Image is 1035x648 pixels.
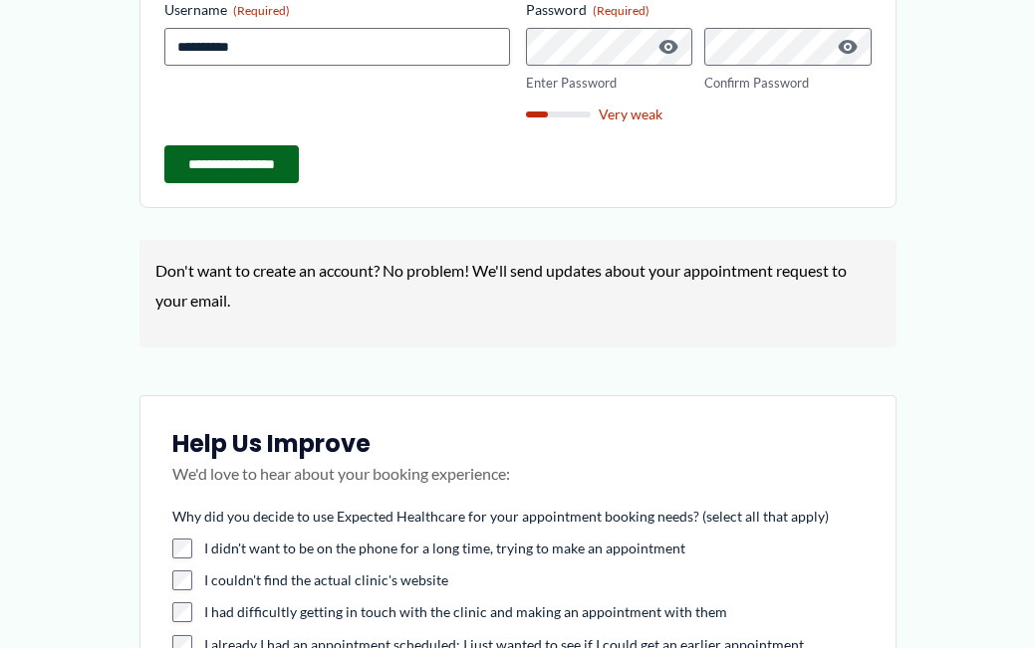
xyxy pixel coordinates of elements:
[836,35,860,59] button: Show Password
[204,539,864,558] label: I didn't want to be on the phone for a long time, trying to make an appointment
[204,570,864,590] label: I couldn't find the actual clinic's website
[526,108,872,121] div: Very weak
[526,74,693,93] label: Enter Password
[593,3,649,18] span: (Required)
[233,3,290,18] span: (Required)
[155,256,881,315] p: Don't want to create an account? No problem! We'll send updates about your appointment request to...
[656,35,680,59] button: Show Password
[204,602,864,622] label: I had difficultly getting in touch with the clinic and making an appointment with them
[172,459,864,509] p: We'd love to hear about your booking experience:
[704,74,872,93] label: Confirm Password
[172,507,829,527] legend: Why did you decide to use Expected Healthcare for your appointment booking needs? (select all tha...
[172,428,864,459] h3: Help Us Improve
